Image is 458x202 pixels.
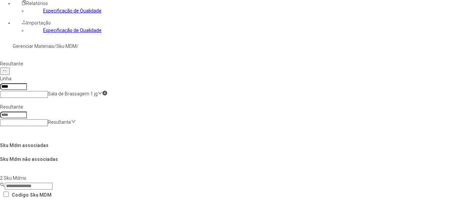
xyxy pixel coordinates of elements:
[48,119,71,125] nz-select-placeholder: Resultante
[11,190,29,199] th: Codigo
[54,44,56,49] nz-breadcrumb-separator: /
[77,44,79,49] nz-breadcrumb-separator: /
[56,44,77,49] a: Sku MDM
[13,44,54,49] a: Gerenciar Materiais
[43,28,101,33] a: Especificação de Qualidade
[26,1,48,6] span: Relatórios
[48,91,98,96] nz-select-item: Sala de Brassagem 1 jg
[30,190,52,199] th: Sku MDM
[26,20,51,26] span: Importação
[43,8,101,13] a: Especificação de Qualidade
